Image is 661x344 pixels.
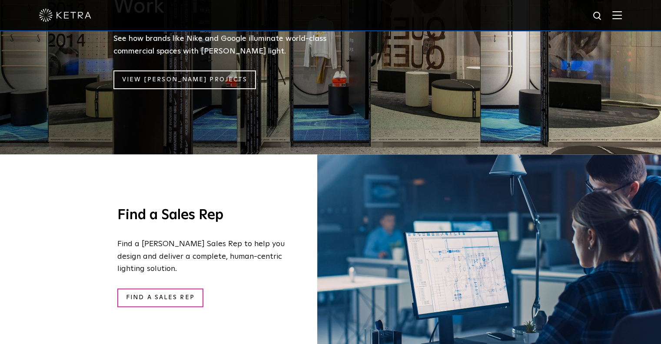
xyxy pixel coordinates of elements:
[117,288,203,307] a: Find a sales rep
[117,207,285,225] h3: Find a Sales Rep
[113,70,256,89] a: View [PERSON_NAME] Projects
[117,238,285,275] p: Find a [PERSON_NAME] Sales Rep to help you design and deliver a complete, human-centric lighting ...
[612,11,622,19] img: Hamburger%20Nav.svg
[39,9,91,22] img: ketra-logo-2019-white
[113,33,339,58] p: See how brands like Nike and Google illuminate world-class commercial spaces with [PERSON_NAME] l...
[592,11,603,22] img: search icon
